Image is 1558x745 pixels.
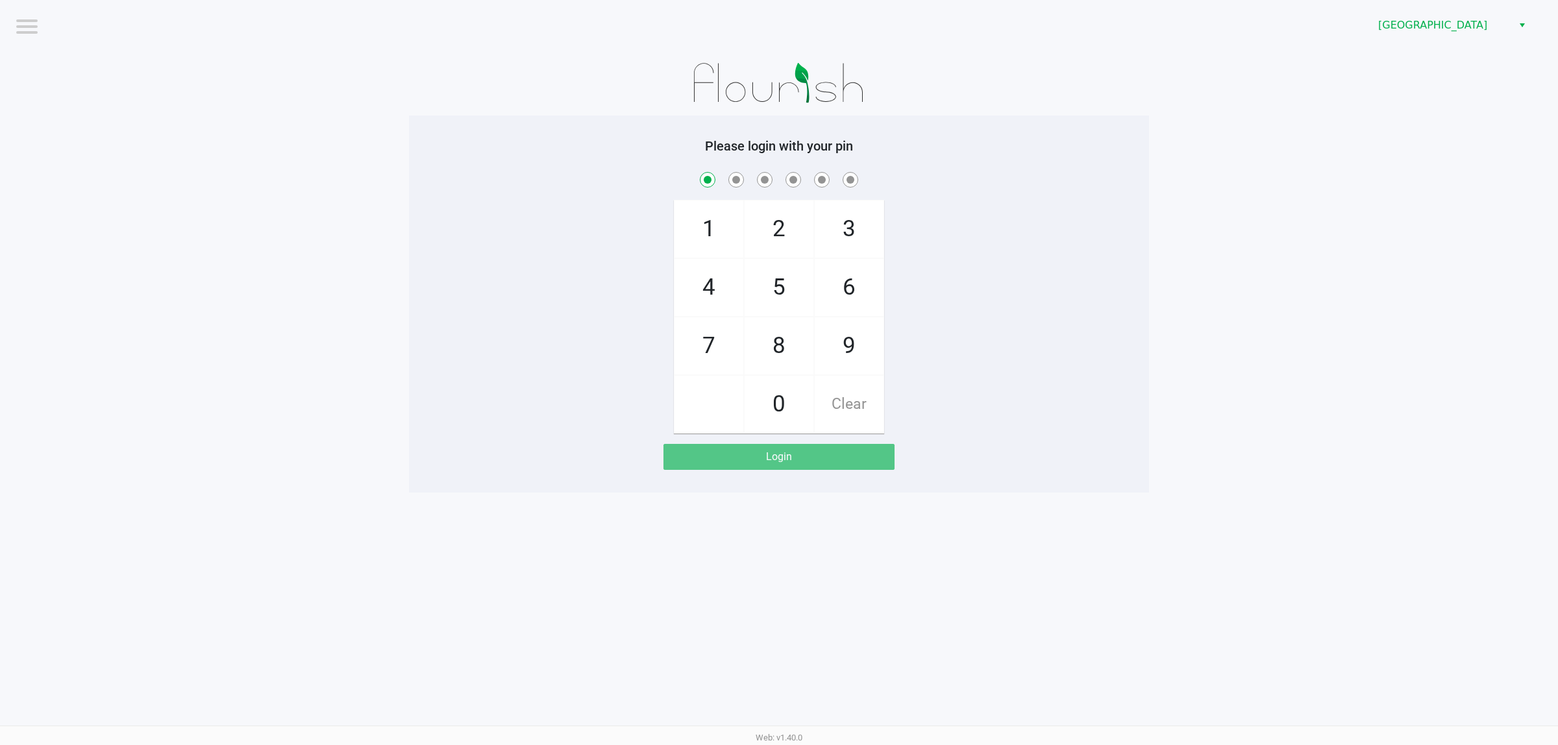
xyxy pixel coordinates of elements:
span: 7 [674,317,743,374]
span: Clear [815,376,884,433]
span: 1 [674,201,743,258]
span: [GEOGRAPHIC_DATA] [1378,18,1505,33]
span: 8 [745,317,813,374]
span: 3 [815,201,884,258]
span: Web: v1.40.0 [756,733,802,742]
span: 0 [745,376,813,433]
span: 5 [745,259,813,316]
span: 9 [815,317,884,374]
span: 2 [745,201,813,258]
span: 4 [674,259,743,316]
h5: Please login with your pin [419,138,1139,154]
span: 6 [815,259,884,316]
button: Select [1513,14,1531,37]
